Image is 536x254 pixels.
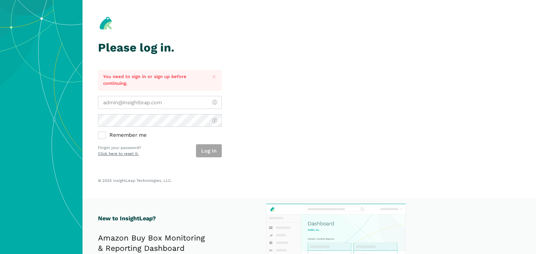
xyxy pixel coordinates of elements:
button: Close [209,72,219,81]
p: Forgot your password? [98,145,141,151]
label: Remember me [98,132,222,139]
h1: Please log in. [98,41,222,54]
p: © 2025 InsightLeap Technologies, LLC. [98,178,521,183]
h1: New to InsightLeap? [98,214,304,223]
input: admin@insightleap.com [98,96,222,109]
p: You need to sign in or sign up before continuing. [103,73,204,87]
a: Click here to reset it. [98,151,139,156]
